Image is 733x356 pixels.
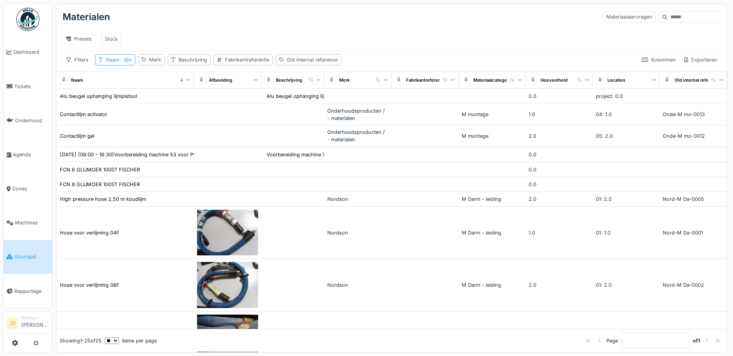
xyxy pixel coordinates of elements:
[529,166,590,173] div: 0.0
[596,282,612,288] span: 01: 2.0
[21,315,49,332] li: [PERSON_NAME]
[197,262,258,308] img: Hose voor verlijming 08F
[529,151,590,158] div: 0.0
[681,54,721,65] div: Exporteren
[529,181,590,188] div: 0.0
[462,281,523,289] div: M Darm - leiding
[7,315,49,334] a: JD Manager[PERSON_NAME]
[14,48,49,56] span: Dashboard
[3,103,52,137] a: Onderhoud
[596,230,611,236] span: 01: 1.0
[3,35,52,69] a: Dashboard
[105,337,157,344] div: items per page
[149,56,161,63] div: Merk
[663,229,724,236] div: Nord-M Da-0001
[60,132,94,140] div: Contactlijm gel
[60,281,119,289] div: Hose voor verlijming 08F
[327,128,388,143] div: Onderhoudsproducten / - materialen
[529,195,590,203] div: 2.0
[327,281,388,289] div: Nordson
[60,195,146,203] div: High pressure hose 2,50 m koudlijm
[105,35,118,43] div: Stock
[473,77,512,84] div: Materiaalcategorie
[3,172,52,206] a: Zones
[119,57,132,63] span: : lijm
[71,77,83,84] div: Naam
[179,56,207,63] div: Beschrijving
[60,151,603,158] div: [DATE] (08:00 – 16:30)Voorbereiding machine 53 voor Pyton-test: • Dozenverlijming optimaliseren •...
[276,77,302,84] div: Beschrijving
[60,111,107,118] div: Contactlijm activator
[287,56,338,63] div: Old internal reference
[63,7,110,27] div: Materialen
[327,195,388,203] div: Nordson
[21,315,49,321] div: Manager
[14,288,49,295] span: Rapportage
[63,33,95,44] div: Presets
[209,77,232,84] div: Afbeelding
[675,77,721,84] div: Old internal reference
[541,77,568,84] div: Hoeveelheid
[106,56,132,63] div: Naam
[15,117,49,124] span: Onderhoud
[3,137,52,171] a: Agenda
[339,77,350,84] div: Merk
[606,337,618,344] div: Page
[14,253,49,260] span: Voorraad
[663,132,724,140] div: Onde-M mo-0012
[60,337,102,344] div: Showing 1 - 25 of 25
[596,133,613,139] span: 05: 2.0
[3,274,52,308] a: Rapportage
[529,281,590,289] div: 2.0
[327,107,388,122] div: Onderhoudsproducten / - materialen
[529,92,590,100] div: 0.0
[60,229,119,236] div: Hose voor verlijming 04F
[3,206,52,240] a: Machines
[603,11,656,22] div: Materiaalaanvragen
[663,111,724,118] div: Onde-M mo-0013
[462,132,523,140] div: M montage
[327,229,388,236] div: Nordson
[529,111,590,118] div: 1.0
[60,166,140,173] div: FCN 6 GLIJMOER 100ST FISCHER
[462,229,523,236] div: M Darm - leiding
[693,337,700,344] strong: of 1
[60,181,140,188] div: FCN 8 GLIJMOER 100ST FISCHER
[663,281,724,289] div: Nord-M Da-0002
[7,318,18,329] li: JD
[462,111,523,118] div: M montage
[607,77,625,84] div: Locaties
[60,92,137,100] div: Alu beugel ophanging lijmpistool
[197,210,258,255] img: Hose voor verlijming 04F
[14,83,49,90] span: Tickets
[529,132,590,140] div: 2.0
[63,54,92,65] div: Filters
[16,8,39,31] img: Badge_color-CXgf-gQk.svg
[267,92,390,100] div: Alu beugel ophanging lijmpistool Ontwerp Opmete...
[267,151,388,158] div: Voorbereiding machine 53 voor Pyton-test: • Doz...
[406,77,446,84] div: Fabrikantreferentie
[13,151,49,158] span: Agenda
[663,195,724,203] div: Nord-M Da-0005
[596,196,612,202] span: 01: 2.0
[3,69,52,103] a: Tickets
[596,111,612,117] span: 04: 1.0
[225,56,269,63] div: Fabrikantreferentie
[638,54,679,65] div: Kolommen
[3,240,52,274] a: Voorraad
[15,219,49,226] span: Machines
[596,93,623,99] span: project: 0.0
[12,185,49,192] span: Zones
[462,195,523,203] div: M Darm - leiding
[529,229,590,236] div: 1.0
